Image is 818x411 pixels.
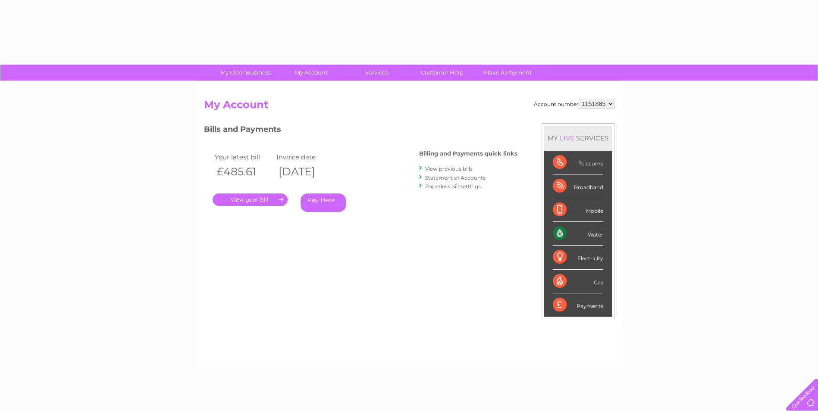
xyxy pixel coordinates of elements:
[472,65,543,81] a: Make A Payment
[544,126,612,150] div: MY SERVICES
[553,174,603,198] div: Broadband
[558,134,576,142] div: LIVE
[213,151,275,163] td: Your latest bill
[425,165,473,172] a: View previous bills
[553,246,603,269] div: Electricity
[213,163,275,181] th: £485.61
[553,151,603,174] div: Telecoms
[210,65,281,81] a: My Clear Business
[341,65,412,81] a: Services
[204,99,614,115] h2: My Account
[553,293,603,317] div: Payments
[213,193,288,206] a: .
[274,163,336,181] th: [DATE]
[301,193,346,212] a: Pay Here
[407,65,478,81] a: Customer Help
[274,151,336,163] td: Invoice date
[276,65,347,81] a: My Account
[553,222,603,246] div: Water
[553,270,603,293] div: Gas
[419,150,517,157] h4: Billing and Payments quick links
[204,123,517,138] h3: Bills and Payments
[534,99,614,109] div: Account number
[553,198,603,222] div: Mobile
[425,174,486,181] a: Statement of Accounts
[425,183,481,190] a: Paperless bill settings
